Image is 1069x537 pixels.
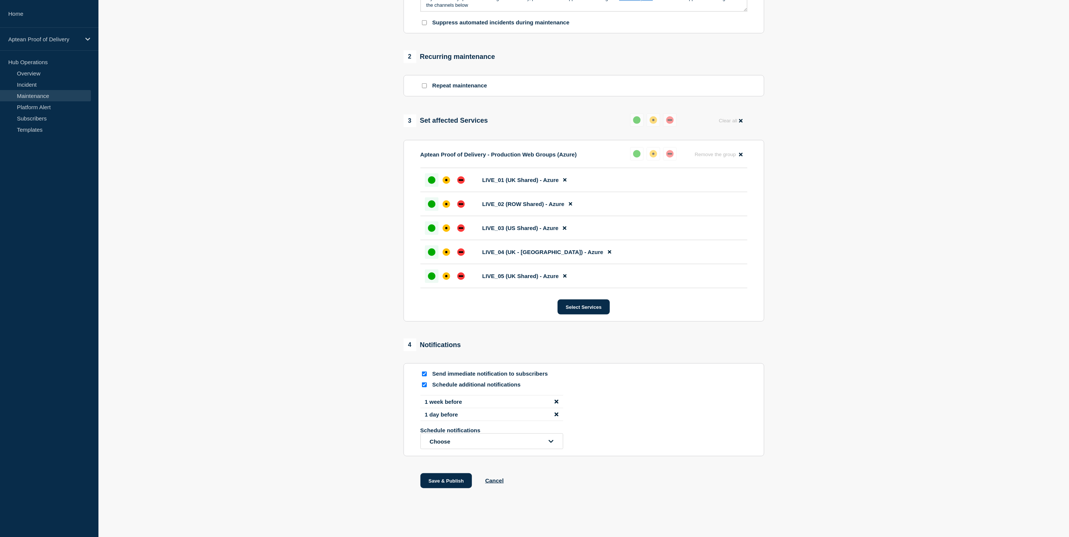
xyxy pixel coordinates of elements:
[633,150,641,158] div: up
[555,411,558,418] button: disable notification 1 day before
[422,20,427,25] input: Suppress automated incidents during maintenance
[432,82,487,89] p: Repeat maintenance
[457,272,465,280] div: down
[428,176,435,184] div: up
[420,473,472,488] button: Save & Publish
[663,147,677,161] button: down
[714,113,747,128] button: Clear all
[432,381,553,388] p: Schedule additional notifications
[443,200,450,208] div: affected
[666,116,674,124] div: down
[482,249,603,255] span: LIVE_04 (UK - [GEOGRAPHIC_DATA]) - Azure
[647,147,660,161] button: affected
[558,299,610,314] button: Select Services
[457,224,465,232] div: down
[457,176,465,184] div: down
[420,395,563,408] li: 1 week before
[650,116,657,124] div: affected
[695,152,736,157] span: Remove the group
[404,338,461,351] div: Notifications
[482,177,559,183] span: LIVE_01 (UK Shared) - Azure
[404,114,488,127] div: Set affected Services
[630,147,644,161] button: up
[404,114,416,127] span: 3
[443,224,450,232] div: affected
[663,113,677,127] button: down
[428,200,435,208] div: up
[443,176,450,184] div: affected
[666,150,674,158] div: down
[443,272,450,280] div: affected
[482,273,559,279] span: LIVE_05 (UK Shared) - Azure
[690,147,747,162] button: Remove the group
[647,113,660,127] button: affected
[420,151,577,158] p: Aptean Proof of Delivery - Production Web Groups (Azure)
[428,248,435,256] div: up
[404,50,495,63] div: Recurring maintenance
[443,248,450,256] div: affected
[482,225,559,231] span: LIVE_03 (US Shared) - Azure
[428,272,435,280] div: up
[650,150,657,158] div: affected
[420,408,563,421] li: 1 day before
[404,50,416,63] span: 2
[633,116,641,124] div: up
[404,338,416,351] span: 4
[432,370,553,378] p: Send immediate notification to subscribers
[8,36,80,42] p: Aptean Proof of Delivery
[630,113,644,127] button: up
[422,372,427,376] input: Send immediate notification to subscribers
[457,200,465,208] div: down
[422,83,427,88] input: Repeat maintenance
[420,433,563,449] button: open dropdown
[555,399,558,405] button: disable notification 1 week before
[482,201,565,207] span: LIVE_02 (ROW Shared) - Azure
[420,427,541,433] p: Schedule notifications
[457,248,465,256] div: down
[485,477,504,484] button: Cancel
[432,19,570,26] p: Suppress automated incidents during maintenance
[428,224,435,232] div: up
[422,382,427,387] input: Schedule additional notifications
